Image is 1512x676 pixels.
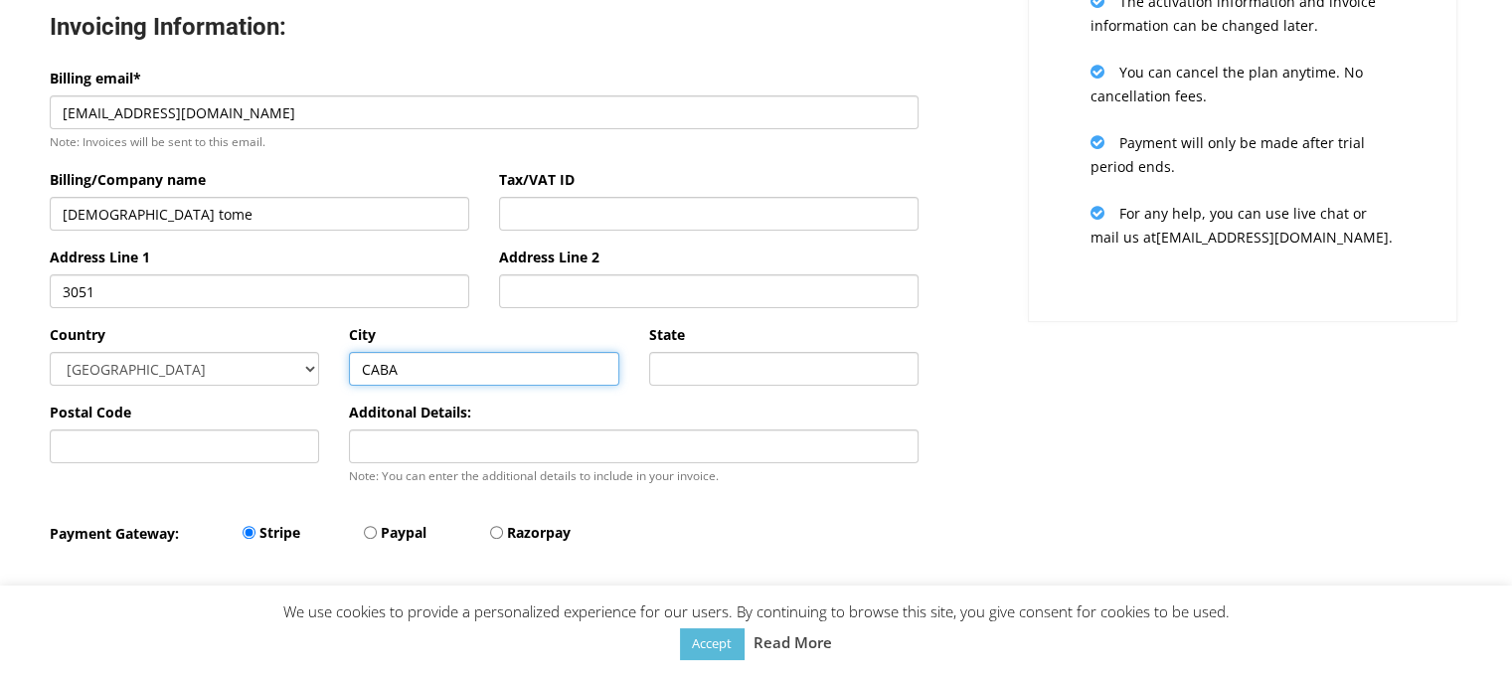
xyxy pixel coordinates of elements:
small: Note: Invoices will be sent to this email. [50,133,265,149]
label: Address Line 1 [50,246,150,269]
label: Postal Code [50,401,131,424]
span: We use cookies to provide a personalized experience for our users. By continuing to browse this s... [283,601,1230,652]
small: Note: You can enter the additional details to include in your invoice. [349,467,719,483]
label: Billing/Company name [50,168,206,192]
div: Widget de chat [1413,581,1512,676]
label: Tax/VAT ID [499,168,575,192]
label: Billing email* [50,67,141,90]
iframe: Chat Widget [1413,581,1512,676]
label: Paypal [381,521,426,545]
label: Razorpay [507,521,571,545]
label: Additonal Details: [349,401,471,424]
label: State [649,323,685,347]
label: City [349,323,376,347]
label: Payment Gateway: [50,522,179,546]
p: For any help, you can use live chat or mail us at [EMAIL_ADDRESS][DOMAIN_NAME] . [1091,201,1395,250]
h3: Invoicing Information: [50,12,919,43]
a: Accept [680,628,744,659]
p: Payment will only be made after trial period ends. [1091,130,1395,179]
a: Read More [754,630,832,654]
label: Country [50,323,105,347]
p: You can cancel the plan anytime. No cancellation fees. [1091,60,1395,108]
label: Address Line 2 [499,246,599,269]
label: Stripe [259,521,300,545]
